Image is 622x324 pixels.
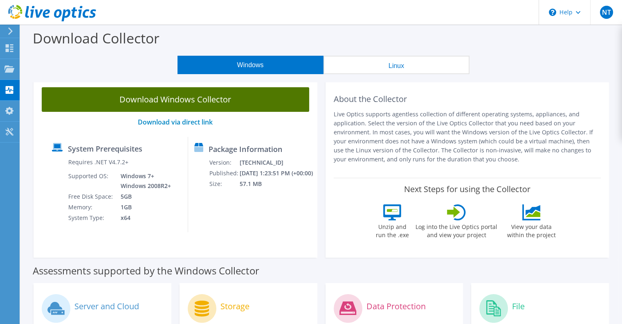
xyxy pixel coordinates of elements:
[549,9,556,16] svg: \n
[334,94,601,104] h2: About the Collector
[68,202,115,213] td: Memory:
[512,302,525,310] label: File
[115,202,173,213] td: 1GB
[42,87,309,112] a: Download Windows Collector
[220,302,249,310] label: Storage
[366,302,426,310] label: Data Protection
[115,213,173,223] td: x64
[373,220,411,239] label: Unzip and run the .exe
[334,110,601,164] p: Live Optics supports agentless collection of different operating systems, appliances, and applica...
[68,145,142,153] label: System Prerequisites
[404,184,530,194] label: Next Steps for using the Collector
[138,118,213,127] a: Download via direct link
[177,56,323,74] button: Windows
[209,145,282,153] label: Package Information
[209,157,239,168] td: Version:
[33,267,259,275] label: Assessments supported by the Windows Collector
[115,171,173,191] td: Windows 7+ Windows 2008R2+
[68,171,115,191] td: Supported OS:
[68,213,115,223] td: System Type:
[239,179,314,189] td: 57.1 MB
[68,191,115,202] td: Free Disk Space:
[68,158,128,166] label: Requires .NET V4.7.2+
[74,302,139,310] label: Server and Cloud
[600,6,613,19] span: NT
[415,220,498,239] label: Log into the Live Optics portal and view your project
[33,29,159,48] label: Download Collector
[209,168,239,179] td: Published:
[323,56,469,74] button: Linux
[502,220,561,239] label: View your data within the project
[115,191,173,202] td: 5GB
[209,179,239,189] td: Size:
[239,157,314,168] td: [TECHNICAL_ID]
[239,168,314,179] td: [DATE] 1:23:51 PM (+00:00)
